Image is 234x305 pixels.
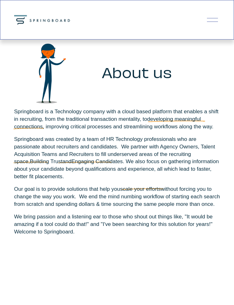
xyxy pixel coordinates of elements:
p: We bring passion and a listening ear to those who shout out things like, "It would be amazing if ... [14,213,220,236]
span: Building Trust [30,158,62,164]
span: scale your efforts [120,186,161,192]
p: Our goal is to provide solutions that help you without forcing you to change the way you work. We... [14,185,220,208]
span: Engaging Candidates [71,158,123,164]
img: Springboard Technologies [14,15,71,24]
span: developing meaningful connections [14,116,203,130]
h2: About us [40,64,234,80]
iframe: Chat Widget [203,275,234,305]
p: Springboard was created by a team of HR Technology professionals who are passionate about recruit... [14,136,220,180]
p: Springboard is a Technology company with a cloud based platform that enables a shift in recruitin... [14,108,220,131]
